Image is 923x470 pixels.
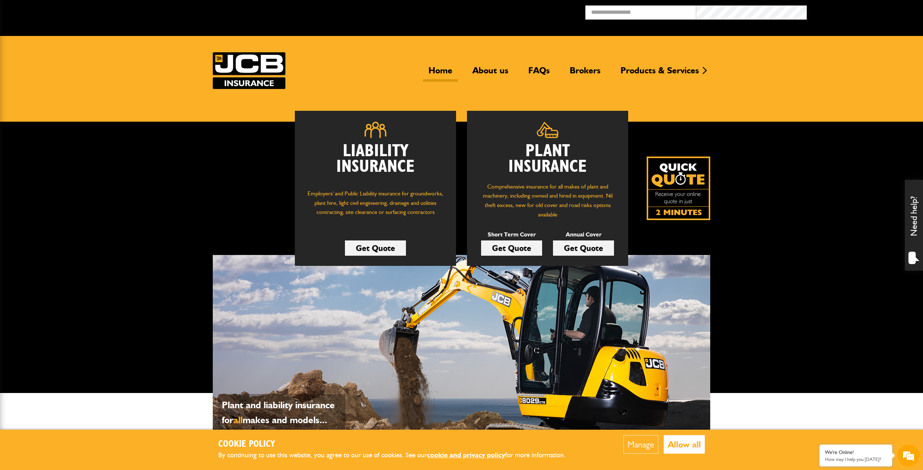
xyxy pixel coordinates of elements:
a: Get Quote [345,240,406,256]
a: FAQs [523,65,555,82]
a: Products & Services [615,65,704,82]
div: Need help? [905,180,923,271]
a: Get Quote [481,240,542,256]
button: Broker Login [807,5,918,17]
a: Get Quote [553,240,614,256]
a: JCB Insurance Services [213,52,285,89]
p: Annual Cover [553,230,614,239]
h2: Cookie Policy [218,439,578,450]
button: Manage [623,435,658,454]
h2: Liability Insurance [306,143,445,182]
img: JCB Insurance Services logo [213,52,285,89]
p: By continuing to use this website, you agree to our use of cookies. See our for more information. [218,450,578,461]
button: Allow all [664,435,705,454]
h2: Plant Insurance [478,143,617,175]
a: cookie and privacy policy [427,451,505,459]
span: all [233,414,243,426]
p: Employers' and Public Liability insurance for groundworks, plant hire, light civil engineering, d... [306,189,445,224]
img: Quick Quote [647,157,710,220]
a: About us [467,65,514,82]
p: How may I help you today? [825,457,887,462]
p: Plant and liability insurance for makes and models... [222,398,342,428]
p: Short Term Cover [481,230,542,239]
div: We're Online! [825,449,887,455]
p: Comprehensive insurance for all makes of plant and machinery, including owned and hired in equipm... [478,182,617,219]
a: Brokers [564,65,606,82]
a: Get your insurance quote isn just 2-minutes [647,157,710,220]
a: Home [423,65,458,82]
